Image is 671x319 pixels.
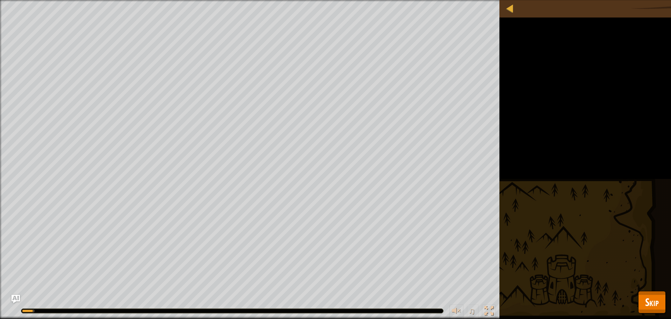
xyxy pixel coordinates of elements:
button: Ask AI [12,295,20,303]
button: Skip [638,291,666,313]
span: ♫ [468,306,475,316]
button: Toggle fullscreen [482,305,496,319]
button: ♫ [467,305,479,319]
button: Adjust volume [449,305,463,319]
span: Skip [645,295,659,309]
